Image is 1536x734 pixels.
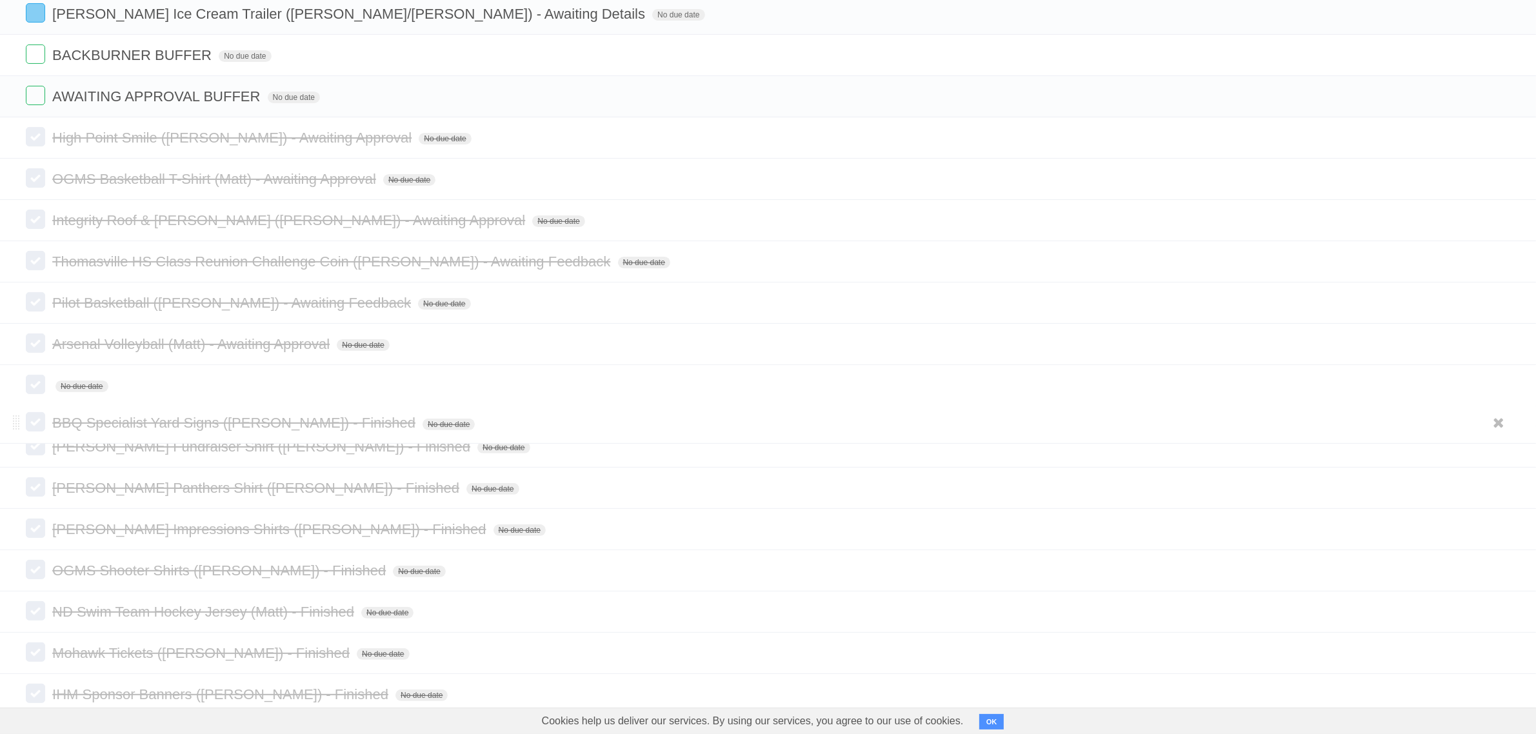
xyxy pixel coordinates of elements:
[26,560,45,579] label: Done
[26,436,45,455] label: Done
[52,480,463,496] span: [PERSON_NAME] Panthers Shirt ([PERSON_NAME]) - Finished
[357,648,409,660] span: No due date
[52,171,379,187] span: OGMS Basketball T-Shirt (Matt) - Awaiting Approval
[395,689,448,701] span: No due date
[52,212,528,228] span: Integrity Roof & [PERSON_NAME] ([PERSON_NAME]) - Awaiting Approval
[52,253,613,270] span: Thomasville HS Class Reunion Challenge Coin ([PERSON_NAME]) - Awaiting Feedback
[52,88,263,104] span: AWAITING APPROVAL BUFFER
[26,3,45,23] label: Done
[52,645,353,661] span: Mohawk Tickets ([PERSON_NAME]) - Finished
[52,521,489,537] span: [PERSON_NAME] Impressions Shirts ([PERSON_NAME]) - Finished
[52,686,392,702] span: IHM Sponsor Banners ([PERSON_NAME]) - Finished
[529,708,977,734] span: Cookies help us deliver our services. By using our services, you agree to our use of cookies.
[26,210,45,229] label: Done
[383,174,435,186] span: No due date
[26,251,45,270] label: Done
[26,412,45,431] label: Done
[55,381,108,392] span: No due date
[26,601,45,620] label: Done
[52,604,357,620] span: ND Swim Team Hockey Jersey (Matt) - Finished
[423,419,475,430] span: No due date
[26,127,45,146] label: Done
[26,86,45,105] label: Done
[52,6,648,22] span: [PERSON_NAME] Ice Cream Trailer ([PERSON_NAME]/[PERSON_NAME]) - Awaiting Details
[26,477,45,497] label: Done
[26,642,45,662] label: Done
[26,519,45,538] label: Done
[393,566,445,577] span: No due date
[268,92,320,103] span: No due date
[52,439,474,455] span: [PERSON_NAME] Fundraiser Shirt ([PERSON_NAME]) - Finished
[26,45,45,64] label: Done
[52,415,419,431] span: BBQ Specialist Yard Signs ([PERSON_NAME]) - Finished
[618,257,670,268] span: No due date
[466,483,519,495] span: No due date
[419,133,471,144] span: No due date
[52,47,215,63] span: BACKBURNER BUFFER
[337,339,389,351] span: No due date
[26,333,45,353] label: Done
[418,298,470,310] span: No due date
[26,375,45,394] label: Done
[52,336,333,352] span: Arsenal Volleyball (Matt) - Awaiting Approval
[219,50,271,62] span: No due date
[52,562,389,579] span: OGMS Shooter Shirts ([PERSON_NAME]) - Finished
[26,684,45,703] label: Done
[494,524,546,536] span: No due date
[361,607,414,619] span: No due date
[652,9,704,21] span: No due date
[26,292,45,312] label: Done
[52,130,415,146] span: High Point Smile ([PERSON_NAME]) - Awaiting Approval
[979,714,1004,729] button: OK
[477,442,530,453] span: No due date
[26,168,45,188] label: Done
[52,295,414,311] span: Pilot Basketball ([PERSON_NAME]) - Awaiting Feedback
[532,215,584,227] span: No due date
